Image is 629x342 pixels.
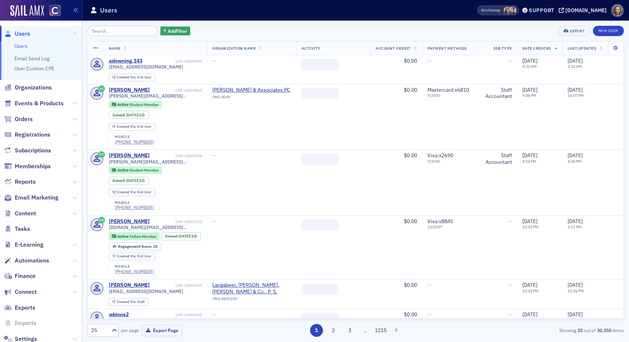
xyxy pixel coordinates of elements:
div: Also [481,8,488,13]
h1: Users [100,6,117,15]
div: mobile [115,264,154,269]
div: Support [529,7,554,14]
span: Created Via : [117,75,137,80]
span: Student Member [129,102,159,107]
button: 2 [327,324,340,337]
span: Memberships [15,162,51,170]
span: [EMAIL_ADDRESS][DOMAIN_NAME] [109,64,183,70]
div: [PERSON_NAME] [109,152,150,159]
a: Active Student Member [112,102,159,107]
div: Showing out of items [450,327,624,334]
span: [DOMAIN_NAME][EMAIL_ADDRESS][DOMAIN_NAME] [109,225,202,230]
div: wbinns2 [109,311,129,318]
span: Content [15,209,36,218]
span: — [508,57,512,64]
div: Created Via: End User [109,74,155,81]
a: [PERSON_NAME] & Associates PC [212,87,290,94]
span: Pamela Galey-Coleman [509,7,516,14]
span: $0.00 [404,311,417,318]
span: Engagement Score : [118,244,153,249]
span: — [427,282,431,288]
span: Fellow Member [129,234,157,239]
label: per page [121,327,139,334]
span: Active [117,234,129,239]
span: Active [117,168,129,173]
button: 1 [310,324,323,337]
span: [DATE] [178,233,190,239]
a: [PHONE_NUMBER] [115,269,154,274]
span: [DATE] [126,178,138,183]
a: Exports [4,304,35,312]
strong: 30,358 [596,327,612,334]
time: 10:07 PM [568,93,584,98]
span: — [212,218,216,225]
a: Active Fellow Member [112,234,156,239]
a: [PERSON_NAME] [109,282,150,289]
span: Finance [15,272,36,280]
div: Active: Active: Student Member [109,101,162,108]
span: Reports [15,178,36,186]
div: End User [117,254,152,258]
span: [DATE] [568,152,583,159]
span: Tasks [15,225,30,233]
a: Users [14,43,28,49]
time: 12:15 PM [568,317,584,322]
span: [DATE] [568,282,583,288]
div: USR-14009107 [151,283,202,288]
span: Viewing [481,8,500,13]
span: Exports [15,304,35,312]
img: SailAMX [49,5,61,16]
span: … [360,327,370,334]
time: 12:52 PM [522,224,539,229]
div: Staff Accountant [479,87,512,100]
span: Events & Products [15,99,64,107]
a: [PHONE_NUMBER] [115,205,154,210]
div: End User [117,75,152,80]
span: Connect [15,288,37,296]
span: 12 / 2027 [427,225,469,229]
span: Created Via : [117,254,137,258]
div: (1d) [126,178,145,183]
div: 28 [118,244,157,248]
a: Reports [4,178,36,186]
div: mobile [115,135,154,139]
span: — [508,311,512,318]
span: $0.00 [404,282,417,288]
button: Export [558,26,590,36]
span: Profile [611,4,624,17]
span: Imports [15,319,36,327]
div: Created Via: Staff [109,298,148,306]
span: $0.00 [404,57,417,64]
span: Visa : x8845 [427,218,453,225]
a: Finance [4,272,36,280]
a: Memberships [4,162,51,170]
a: Organizations [4,84,52,92]
span: 7 / 2030 [427,159,469,164]
a: Orders [4,115,33,123]
div: USR-14009924 [143,59,202,64]
span: E-Learning [15,241,43,249]
span: Created Via : [117,124,137,129]
div: Active: Active: Student Member [109,166,162,174]
span: [DATE] [522,57,537,64]
a: Tasks [4,225,30,233]
span: [PERSON_NAME][EMAIL_ADDRESS][PERSON_NAME][DOMAIN_NAME] [109,159,202,165]
span: Last Updated [568,46,596,51]
strong: 25 [576,327,584,334]
div: USR-14009102 [130,313,202,317]
time: 12:26 PM [568,288,584,293]
a: [PERSON_NAME] [109,87,150,94]
span: [DATE] [568,57,583,64]
span: Organizations [15,84,52,92]
a: View Homepage [44,5,61,17]
div: Created Via: End User [109,123,155,131]
button: 1215 [374,324,387,337]
span: — [427,57,431,64]
span: Date Created [522,46,551,51]
time: 2:11 PM [568,224,582,229]
span: Student Member [129,168,159,173]
span: ‌ [302,219,338,230]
